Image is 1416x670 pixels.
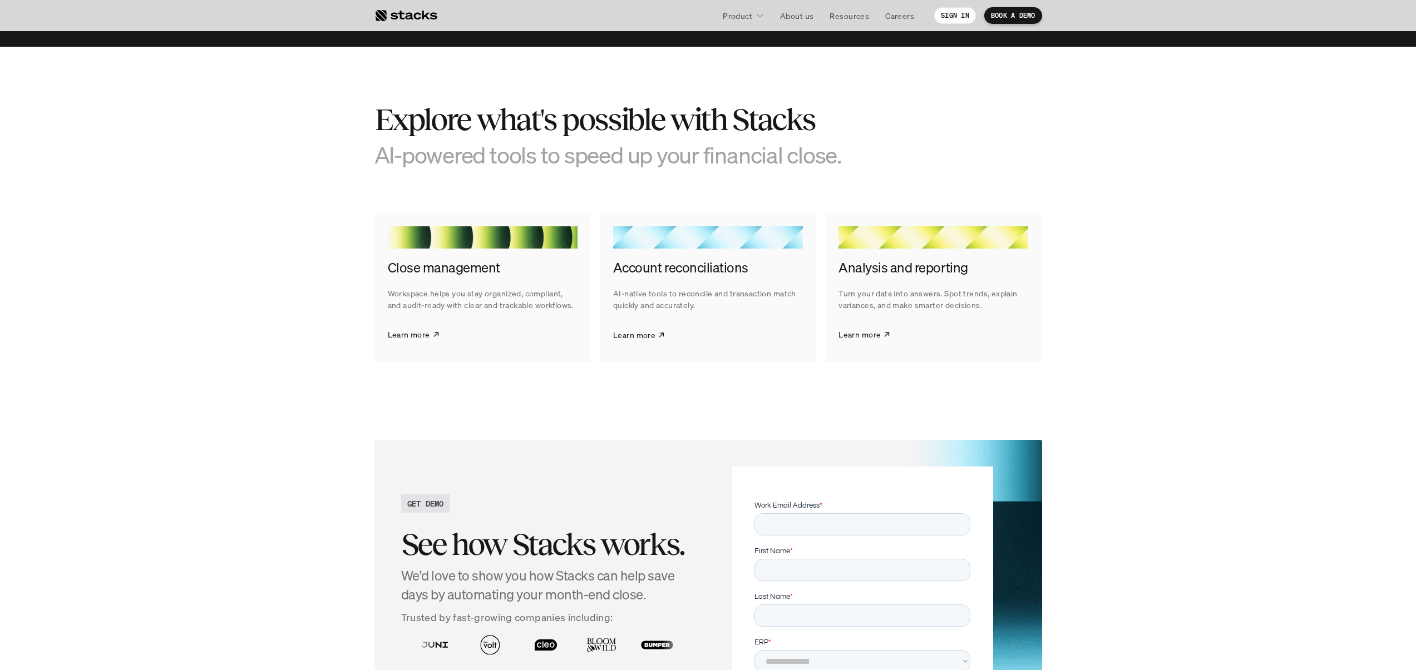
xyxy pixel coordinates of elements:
h4: Account reconciliations [613,259,803,277]
h2: GET DEMO [407,498,444,509]
h4: We'd love to show you how Stacks can help save days by automating your month-end close. [401,567,699,604]
h4: Close management [388,259,578,277]
h4: Analysis and reporting [838,259,1028,277]
p: Product [723,10,752,22]
p: SIGN IN [941,12,969,19]
a: BOOK A DEMO [984,7,1042,24]
a: Learn more [838,321,891,349]
a: SIGN IN [934,7,976,24]
h3: AI-powered tools to speed up your financial close. [374,141,875,168]
p: Learn more [613,329,655,340]
p: Workspace helps you stay organized, compliant, and audit-ready with clear and trackable workflows. [388,287,578,311]
p: Learn more [838,329,881,340]
a: Learn more [388,321,440,349]
p: About us [780,10,813,22]
h2: Explore what's possible with Stacks [374,102,875,137]
p: Trusted by fast-growing companies including: [401,609,699,626]
p: Resources [830,10,869,22]
h2: See how Stacks works. [401,527,699,562]
p: Careers [885,10,914,22]
p: Turn your data into answers. Spot trends, explain variances, and make smarter decisions. [838,287,1028,311]
a: Careers [879,6,921,26]
p: AI-native tools to reconcile and transaction match quickly and accurately. [613,287,803,311]
a: About us [773,6,820,26]
p: BOOK A DEMO [991,12,1035,19]
a: Resources [823,6,876,26]
a: Learn more [613,321,665,349]
p: Learn more [388,329,430,340]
